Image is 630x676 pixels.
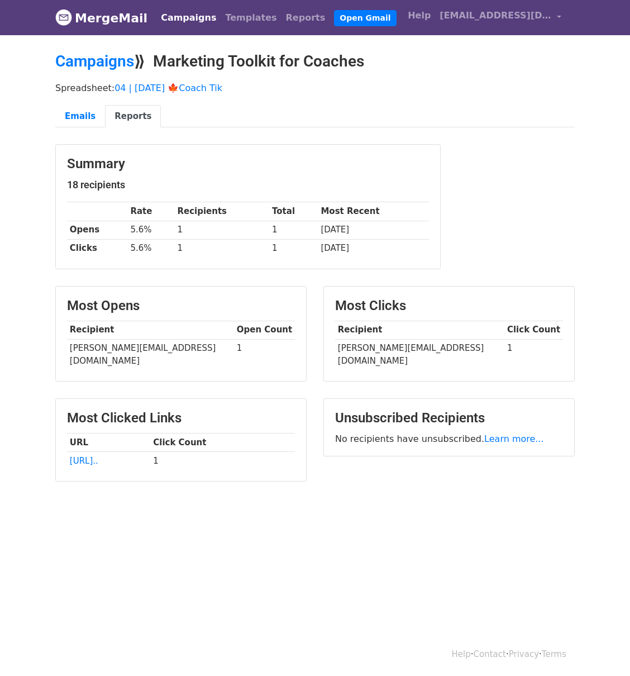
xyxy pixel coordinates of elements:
a: MergeMail [55,6,147,30]
th: Recipient [335,321,504,339]
a: Contact [474,649,506,659]
td: [DATE] [318,239,429,258]
td: 5.6% [128,221,175,239]
td: 1 [175,221,270,239]
a: Help [452,649,471,659]
th: Click Count [504,321,563,339]
h3: Most Clicks [335,298,563,314]
th: Recipient [67,321,234,339]
a: Learn more... [484,434,544,444]
a: 04 | [DATE] 🍁Coach Tik [114,83,222,93]
th: Click Count [150,434,295,452]
a: Reports [281,7,330,29]
a: [EMAIL_ADDRESS][DOMAIN_NAME] [435,4,566,31]
a: Open Gmail [334,10,396,26]
th: Total [269,202,318,221]
a: Campaigns [55,52,134,70]
a: Privacy [509,649,539,659]
p: No recipients have unsubscribed. [335,433,563,445]
td: 1 [150,452,295,470]
h3: Unsubscribed Recipients [335,410,563,426]
span: [EMAIL_ADDRESS][DOMAIN_NAME] [440,9,551,22]
th: Open Count [234,321,295,339]
td: 1 [269,221,318,239]
td: 1 [504,339,563,370]
td: 1 [234,339,295,370]
td: 1 [269,239,318,258]
th: Most Recent [318,202,429,221]
h3: Most Opens [67,298,295,314]
th: Opens [67,221,128,239]
th: Recipients [175,202,270,221]
h2: ⟫ Marketing Toolkit for Coaches [55,52,575,71]
a: Templates [221,7,281,29]
h3: Summary [67,156,429,172]
a: Campaigns [156,7,221,29]
p: Spreadsheet: [55,82,575,94]
h3: Most Clicked Links [67,410,295,426]
a: Emails [55,105,105,128]
h5: 18 recipients [67,179,429,191]
a: Terms [542,649,566,659]
img: MergeMail logo [55,9,72,26]
th: Rate [128,202,175,221]
td: [PERSON_NAME][EMAIL_ADDRESS][DOMAIN_NAME] [335,339,504,370]
a: [URL].. [70,456,98,466]
iframe: Chat Widget [574,622,630,676]
a: Reports [105,105,161,128]
td: 5.6% [128,239,175,258]
th: URL [67,434,150,452]
a: Help [403,4,435,27]
td: [DATE] [318,221,429,239]
td: [PERSON_NAME][EMAIL_ADDRESS][DOMAIN_NAME] [67,339,234,370]
td: 1 [175,239,270,258]
th: Clicks [67,239,128,258]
